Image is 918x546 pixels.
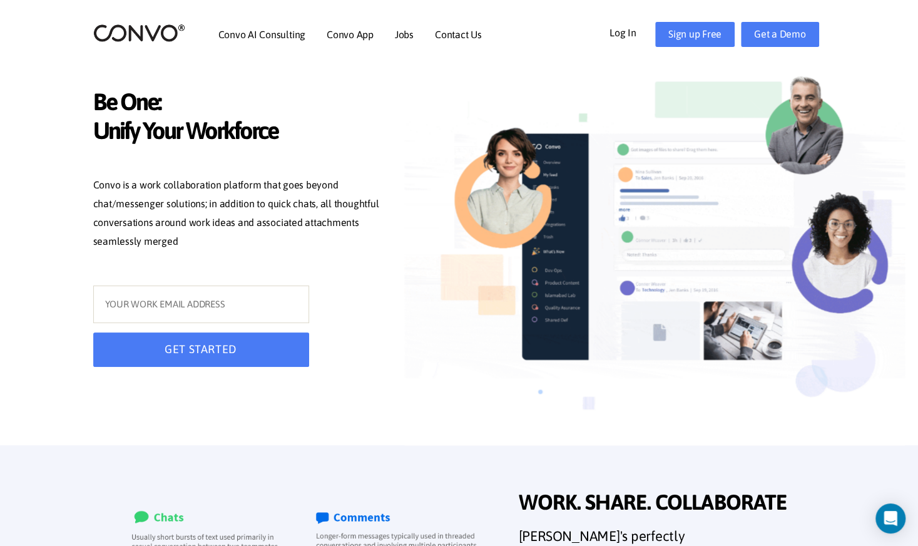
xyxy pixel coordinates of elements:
img: image_not_found [404,59,905,448]
a: Convo App [327,29,374,39]
a: Get a Demo [741,22,819,47]
a: Jobs [395,29,414,39]
a: Contact Us [435,29,482,39]
input: YOUR WORK EMAIL ADDRESS [93,286,309,323]
span: Unify Your Workforce [93,116,387,148]
p: Convo is a work collaboration platform that goes beyond chat/messenger solutions; in addition to ... [93,176,387,254]
div: Open Intercom Messenger [875,503,905,533]
a: Log In [609,22,655,42]
img: logo_2.png [93,23,185,43]
a: Sign up Free [655,22,735,47]
span: WORK. SHARE. COLLABORATE [519,490,807,518]
span: Be One: [93,88,387,120]
button: GET STARTED [93,332,309,367]
a: Convo AI Consulting [218,29,305,39]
